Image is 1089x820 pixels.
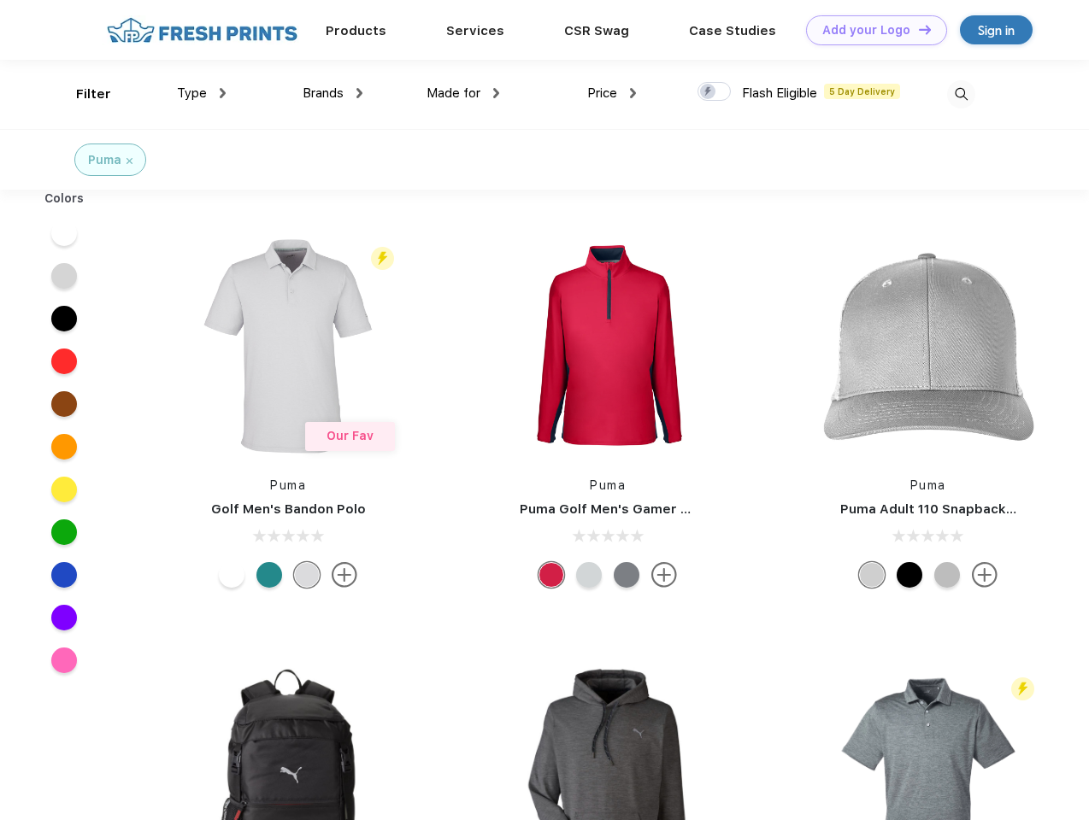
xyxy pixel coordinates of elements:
[630,88,636,98] img: dropdown.png
[590,478,626,492] a: Puma
[427,85,480,101] span: Made for
[32,190,97,208] div: Colors
[174,232,402,460] img: func=resize&h=266
[446,23,504,38] a: Services
[978,20,1015,40] div: Sign in
[576,562,602,588] div: High Rise
[270,478,306,492] a: Puma
[859,562,885,588] div: Quarry Brt Whit
[815,232,1042,460] img: func=resize&h=266
[326,23,386,38] a: Products
[493,88,499,98] img: dropdown.png
[520,501,790,517] a: Puma Golf Men's Gamer Golf Quarter-Zip
[972,562,998,588] img: more.svg
[220,88,226,98] img: dropdown.png
[327,429,374,442] span: Our Fav
[127,158,132,164] img: filter_cancel.svg
[256,562,282,588] div: Green Lagoon
[494,232,721,460] img: func=resize&h=266
[947,80,975,108] img: desktop_search.svg
[371,247,394,270] img: flash_active_toggle.svg
[294,562,320,588] div: High Rise
[614,562,639,588] div: Quiet Shade
[897,562,922,588] div: Pma Blk Pma Blk
[88,151,121,169] div: Puma
[219,562,244,588] div: Bright White
[1011,677,1034,700] img: flash_active_toggle.svg
[564,23,629,38] a: CSR Swag
[102,15,303,45] img: fo%20logo%202.webp
[332,562,357,588] img: more.svg
[587,85,617,101] span: Price
[177,85,207,101] span: Type
[303,85,344,101] span: Brands
[539,562,564,588] div: Ski Patrol
[651,562,677,588] img: more.svg
[960,15,1033,44] a: Sign in
[356,88,362,98] img: dropdown.png
[822,23,910,38] div: Add your Logo
[934,562,960,588] div: Quarry with Brt Whit
[919,25,931,34] img: DT
[824,84,900,99] span: 5 Day Delivery
[76,85,111,104] div: Filter
[211,501,366,517] a: Golf Men's Bandon Polo
[910,478,946,492] a: Puma
[742,85,817,101] span: Flash Eligible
